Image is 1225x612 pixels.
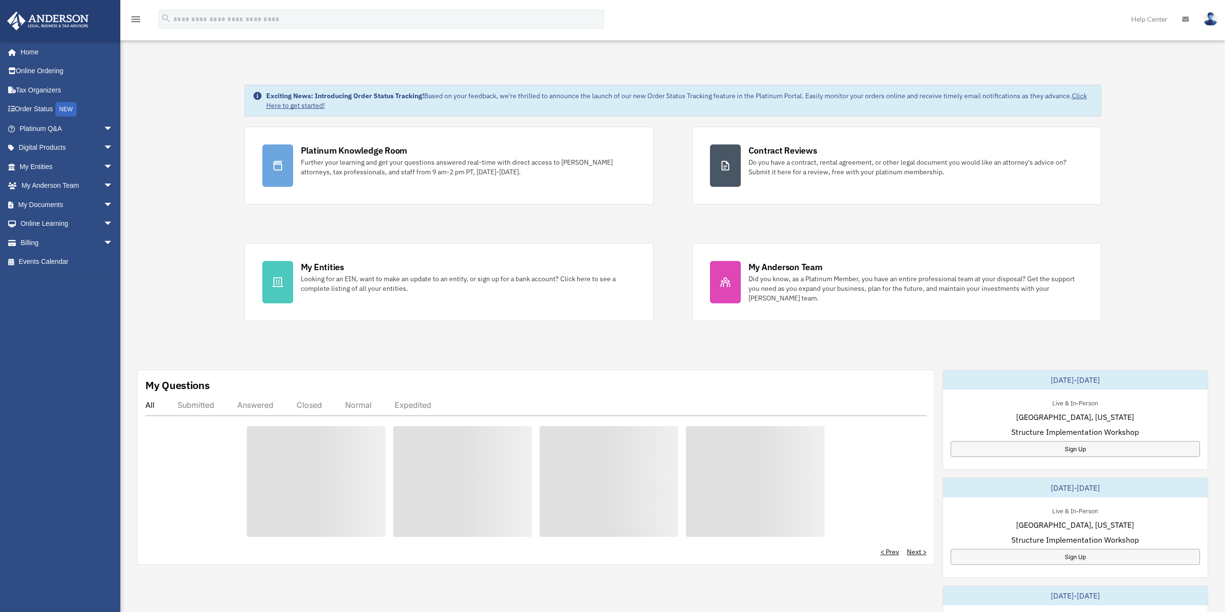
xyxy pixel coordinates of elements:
div: Do you have a contract, rental agreement, or other legal document you would like an attorney's ad... [748,157,1083,177]
div: Submitted [178,400,214,410]
a: Platinum Q&Aarrow_drop_down [7,119,128,138]
a: My Entitiesarrow_drop_down [7,157,128,176]
a: Click Here to get started! [266,91,1087,110]
div: My Entities [301,261,344,273]
a: < Prev [880,547,899,557]
div: Normal [345,400,372,410]
div: [DATE]-[DATE] [943,370,1208,390]
div: Live & In-Person [1044,397,1106,407]
span: arrow_drop_down [103,214,123,234]
div: Platinum Knowledge Room [301,144,408,156]
div: My Anderson Team [748,261,823,273]
a: Home [7,42,123,62]
a: Billingarrow_drop_down [7,233,128,252]
a: My Anderson Team Did you know, as a Platinum Member, you have an entire professional team at your... [692,243,1101,321]
span: arrow_drop_down [103,119,123,139]
i: menu [130,13,142,25]
a: Online Learningarrow_drop_down [7,214,128,234]
div: Contract Reviews [748,144,817,156]
div: Looking for an EIN, want to make an update to an entity, or sign up for a bank account? Click her... [301,274,636,293]
a: Platinum Knowledge Room Further your learning and get your questions answered real-time with dire... [245,127,654,205]
div: NEW [55,102,77,117]
span: Structure Implementation Workshop [1011,534,1139,546]
div: My Questions [145,378,210,392]
span: [GEOGRAPHIC_DATA], [US_STATE] [1016,411,1134,423]
span: arrow_drop_down [103,157,123,177]
span: arrow_drop_down [103,138,123,158]
div: [DATE]-[DATE] [943,478,1208,497]
a: menu [130,17,142,25]
a: My Entities Looking for an EIN, want to make an update to an entity, or sign up for a bank accoun... [245,243,654,321]
span: Structure Implementation Workshop [1011,426,1139,438]
span: arrow_drop_down [103,233,123,253]
div: Did you know, as a Platinum Member, you have an entire professional team at your disposal? Get th... [748,274,1083,303]
span: arrow_drop_down [103,195,123,215]
div: Expedited [395,400,431,410]
i: search [161,13,171,24]
a: Sign Up [951,549,1200,565]
a: Next > [907,547,927,557]
div: All [145,400,155,410]
a: My Anderson Teamarrow_drop_down [7,176,128,195]
a: Digital Productsarrow_drop_down [7,138,128,157]
img: Anderson Advisors Platinum Portal [4,12,91,30]
div: Based on your feedback, we're thrilled to announce the launch of our new Order Status Tracking fe... [266,91,1093,110]
div: Answered [237,400,273,410]
a: Events Calendar [7,252,128,272]
div: Live & In-Person [1044,505,1106,515]
img: User Pic [1203,12,1218,26]
a: My Documentsarrow_drop_down [7,195,128,214]
strong: Exciting News: Introducing Order Status Tracking! [266,91,424,100]
span: [GEOGRAPHIC_DATA], [US_STATE] [1016,519,1134,531]
a: Order StatusNEW [7,100,128,119]
div: Closed [297,400,322,410]
span: arrow_drop_down [103,176,123,196]
div: [DATE]-[DATE] [943,586,1208,605]
a: Online Ordering [7,62,128,81]
a: Contract Reviews Do you have a contract, rental agreement, or other legal document you would like... [692,127,1101,205]
a: Sign Up [951,441,1200,457]
a: Tax Organizers [7,80,128,100]
div: Further your learning and get your questions answered real-time with direct access to [PERSON_NAM... [301,157,636,177]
